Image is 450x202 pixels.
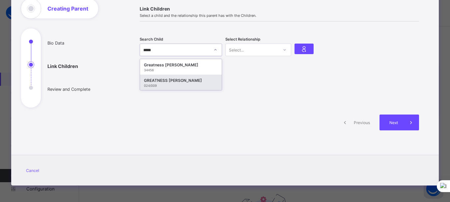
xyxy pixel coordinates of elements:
[225,37,260,42] span: Select Relationship
[140,6,419,12] span: Link Children
[47,6,88,11] h1: Creating Parent
[144,62,218,68] div: Greatness [PERSON_NAME]
[144,68,218,72] div: 34456
[384,120,403,125] span: Next
[353,120,371,125] span: Previous
[144,77,218,84] div: GREATNESS [PERSON_NAME]
[229,44,244,56] div: Select...
[26,168,39,173] span: Cancel
[144,84,218,87] div: 024/009
[140,13,419,18] span: Select a child and the relationship this parent has with the Children.
[140,37,163,42] span: Search Child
